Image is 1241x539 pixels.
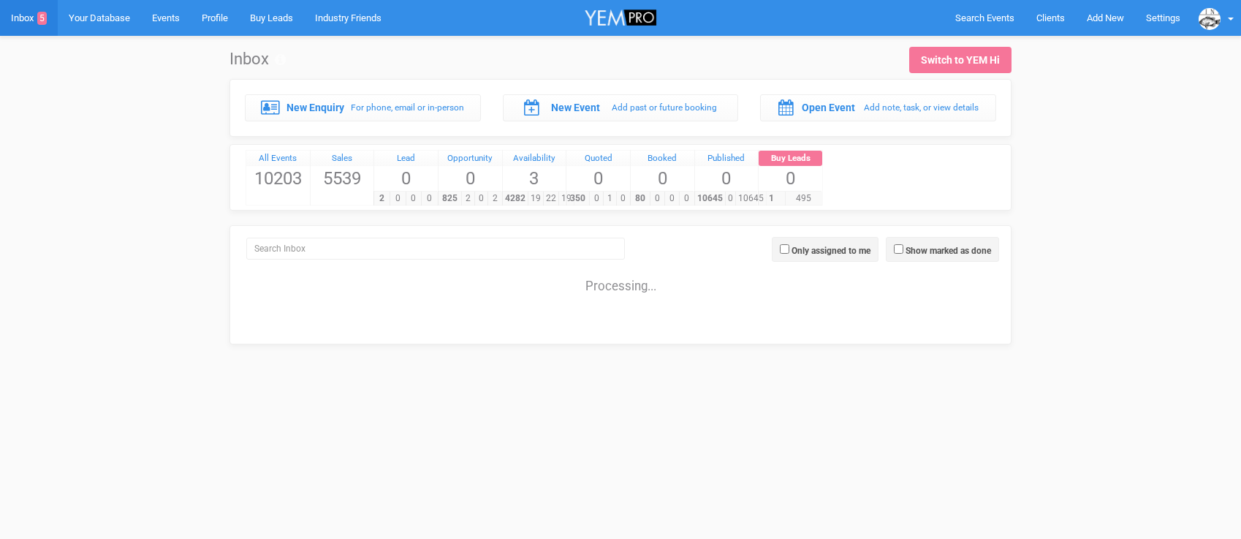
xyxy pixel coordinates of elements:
span: 3 [503,166,566,191]
span: 5 [37,12,47,25]
span: 825 [438,192,462,206]
span: 0 [589,192,603,206]
small: Add past or future booking [612,102,717,113]
input: Search Inbox [246,238,625,260]
span: 0 [631,166,694,191]
label: Only assigned to me [792,244,870,257]
a: New Event Add past or future booking [503,94,739,121]
span: 0 [650,192,665,206]
span: 19 [528,192,544,206]
span: 0 [406,192,422,206]
span: 10645 [735,192,767,206]
a: All Events [246,151,310,167]
span: 4282 [502,192,528,206]
span: 2 [487,192,501,206]
span: 5539 [311,166,374,191]
label: New Event [551,100,600,115]
span: 10203 [246,166,310,191]
label: Show marked as done [906,244,991,257]
span: 2 [461,192,475,206]
a: Quoted [566,151,630,167]
span: 0 [439,166,502,191]
label: Open Event [802,100,855,115]
a: Availability [503,151,566,167]
span: 0 [664,192,680,206]
span: Clients [1036,12,1065,23]
span: 19 [558,192,574,206]
span: 0 [759,166,822,191]
small: Add note, task, or view details [864,102,979,113]
span: 0 [474,192,488,206]
span: 22 [543,192,559,206]
span: 10645 [694,192,726,206]
a: Buy Leads [759,151,822,167]
span: 80 [630,192,650,206]
span: 2 [373,192,390,206]
a: Open Event Add note, task, or view details [760,94,996,121]
span: 1 [603,192,617,206]
a: Lead [374,151,438,167]
a: Booked [631,151,694,167]
span: 0 [695,166,759,191]
small: For phone, email or in-person [351,102,464,113]
span: 0 [725,192,736,206]
span: Search Events [955,12,1014,23]
a: Sales [311,151,374,167]
span: 1 [758,192,785,206]
span: 350 [566,192,590,206]
label: New Enquiry [286,100,344,115]
span: 495 [785,192,822,206]
span: 0 [374,166,438,191]
h1: Inbox [229,50,286,68]
span: 0 [566,166,630,191]
a: New Enquiry For phone, email or in-person [245,94,481,121]
span: Add New [1087,12,1124,23]
div: Processing... [234,263,1007,293]
span: 0 [616,192,630,206]
div: Switch to YEM Hi [921,53,1000,67]
span: 0 [421,192,438,206]
span: 0 [390,192,406,206]
a: Switch to YEM Hi [909,47,1012,73]
a: Opportunity [439,151,502,167]
img: data [1199,8,1221,30]
span: 0 [679,192,694,206]
a: Published [695,151,759,167]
